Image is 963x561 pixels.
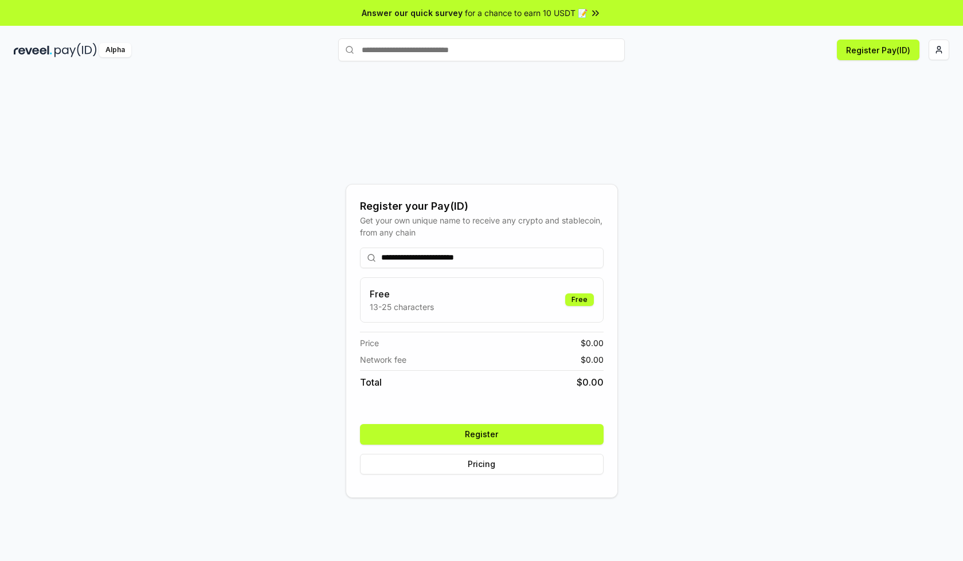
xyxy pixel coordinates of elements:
img: pay_id [54,43,97,57]
span: for a chance to earn 10 USDT 📝 [465,7,588,19]
span: $ 0.00 [577,375,604,389]
span: Network fee [360,354,406,366]
div: Get your own unique name to receive any crypto and stablecoin, from any chain [360,214,604,238]
button: Pricing [360,454,604,474]
div: Register your Pay(ID) [360,198,604,214]
div: Alpha [99,43,131,57]
span: Total [360,375,382,389]
p: 13-25 characters [370,301,434,313]
span: Answer our quick survey [362,7,463,19]
button: Register [360,424,604,445]
span: $ 0.00 [581,337,604,349]
img: reveel_dark [14,43,52,57]
h3: Free [370,287,434,301]
span: $ 0.00 [581,354,604,366]
span: Price [360,337,379,349]
div: Free [565,293,594,306]
button: Register Pay(ID) [837,40,919,60]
